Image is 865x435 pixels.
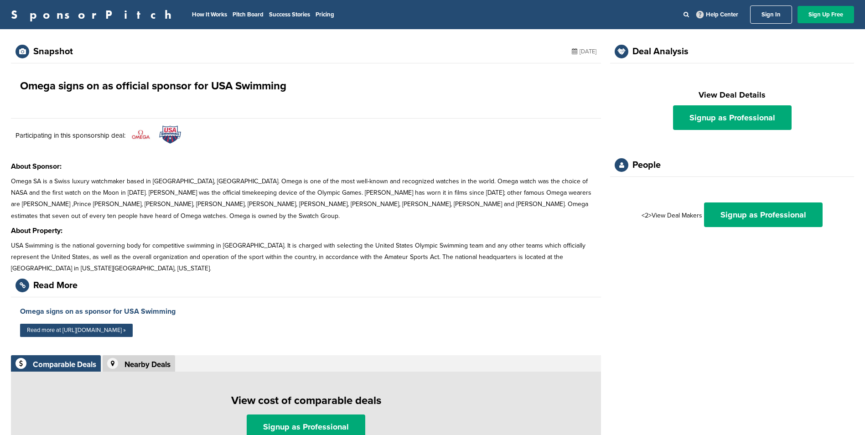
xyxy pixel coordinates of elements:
h1: Omega signs on as official sponsor for USA Swimming [20,78,286,94]
a: How It Works [192,11,227,18]
h3: About Sponsor: [11,161,601,172]
a: Pricing [316,11,334,18]
p: Participating in this sponsorship deal: [16,130,125,141]
div: <2>View Deal Makers [619,202,845,227]
a: SponsorPitch [11,9,177,21]
h3: About Property: [11,225,601,236]
div: Read More [33,281,78,290]
h1: View cost of comparable deals [16,393,596,409]
div: Nearby Deals [124,361,171,368]
img: Open uri20141112 64162 1ic97v8?1415807123 [159,125,181,144]
a: Signup as Professional [704,202,823,227]
p: Omega SA is a Swiss luxury watchmaker based in [GEOGRAPHIC_DATA], [GEOGRAPHIC_DATA]. Omega is one... [11,176,601,222]
div: Comparable Deals [33,361,96,368]
a: Signup as Professional [673,105,792,130]
div: People [632,161,661,170]
a: Success Stories [269,11,310,18]
img: Ome [129,123,152,146]
div: Snapshot [33,47,73,56]
div: [DATE] [572,45,596,58]
a: Sign In [750,5,792,24]
div: Deal Analysis [632,47,689,56]
a: Omega signs on as sponsor for USA Swimming [20,307,176,316]
h2: View Deal Details [619,89,845,101]
a: Pitch Board [233,11,264,18]
a: Help Center [694,9,740,20]
p: USA Swimming is the national governing body for competitive swimming in [GEOGRAPHIC_DATA]. It is ... [11,240,601,274]
a: Read more at [URL][DOMAIN_NAME] » [20,324,133,337]
a: Sign Up Free [798,6,854,23]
